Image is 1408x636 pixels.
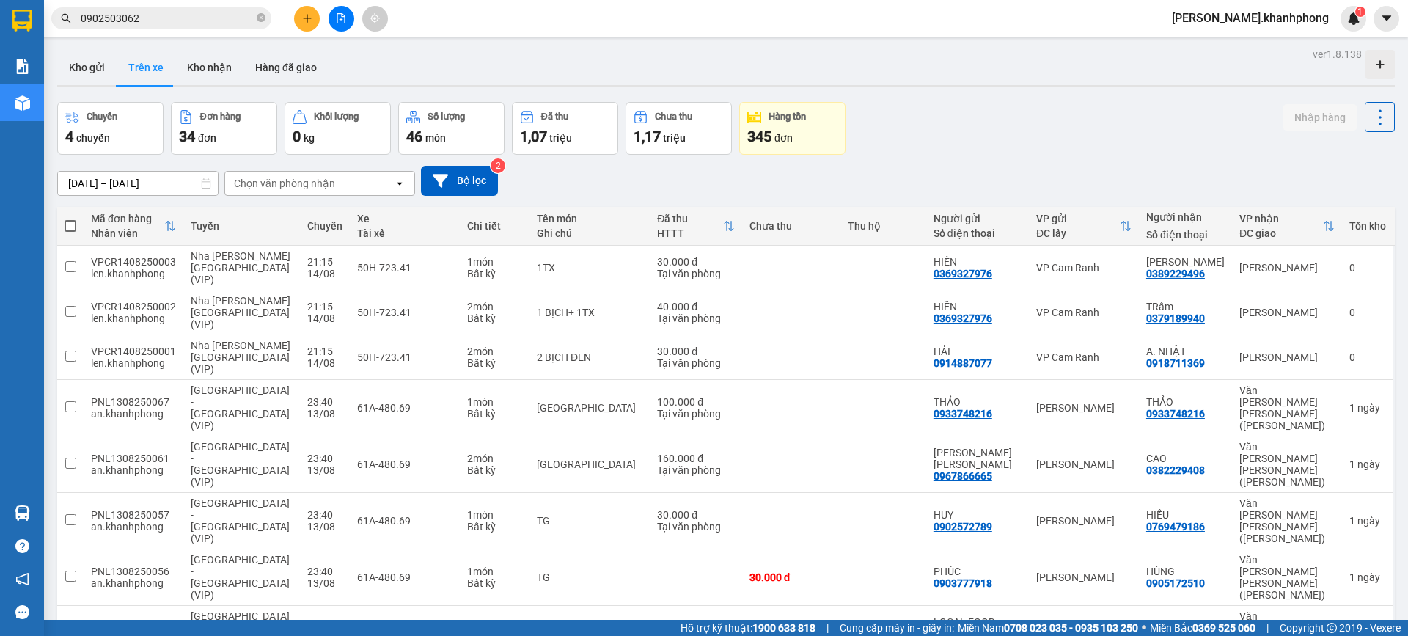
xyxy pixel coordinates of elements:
[357,227,453,239] div: Tài xế
[1357,402,1380,414] span: ngày
[681,620,815,636] span: Hỗ trợ kỹ thuật:
[357,351,453,363] div: 50H-723.41
[1357,571,1380,583] span: ngày
[657,256,735,268] div: 30.000 đ
[91,453,176,464] div: PNL1308250061
[1239,227,1323,239] div: ĐC giao
[179,128,195,145] span: 34
[467,256,522,268] div: 1 món
[934,268,992,279] div: 0369327976
[1146,256,1225,268] div: MINH TÚ
[357,307,453,318] div: 50H-723.41
[91,301,176,312] div: VPCR1408250002
[467,509,522,521] div: 1 món
[1349,571,1386,583] div: 1
[512,102,618,155] button: Đã thu1,07 triệu
[826,620,829,636] span: |
[537,227,642,239] div: Ghi chú
[91,256,176,268] div: VPCR1408250003
[91,213,164,224] div: Mã đơn hàng
[467,346,522,357] div: 2 món
[1349,515,1386,527] div: 1
[91,227,164,239] div: Nhân viên
[357,515,453,527] div: 61A-480.69
[15,572,29,586] span: notification
[1192,622,1255,634] strong: 0369 525 060
[370,13,380,23] span: aim
[934,408,992,420] div: 0933748216
[117,50,175,85] button: Trên xe
[87,112,117,122] div: Chuyến
[191,554,290,601] span: [GEOGRAPHIC_DATA] - [GEOGRAPHIC_DATA] (VIP)
[394,178,406,189] svg: open
[302,13,312,23] span: plus
[1142,625,1146,631] span: ⚪️
[934,577,992,589] div: 0903777918
[1146,577,1205,589] div: 0905172510
[650,207,742,246] th: Toggle SortBy
[1146,521,1205,533] div: 0769479186
[191,497,290,544] span: [GEOGRAPHIC_DATA] - [GEOGRAPHIC_DATA] (VIP)
[61,13,71,23] span: search
[657,213,723,224] div: Đã thu
[234,176,335,191] div: Chọn văn phòng nhận
[934,227,1022,239] div: Số điện thoại
[467,357,522,369] div: Bất kỳ
[1349,351,1386,363] div: 0
[1036,307,1132,318] div: VP Cam Ranh
[1357,458,1380,470] span: ngày
[1349,458,1386,470] div: 1
[57,50,117,85] button: Kho gửi
[1146,464,1205,476] div: 0382229408
[1146,396,1225,408] div: THẢO
[1160,9,1341,27] span: [PERSON_NAME].khanhphong
[657,408,735,420] div: Tại văn phòng
[537,402,642,414] div: TX
[1283,104,1357,131] button: Nhập hàng
[1146,301,1225,312] div: TRâm
[304,132,315,144] span: kg
[91,268,176,279] div: len.khanhphong
[1313,46,1362,62] div: ver 1.8.138
[91,464,176,476] div: an.khanhphong
[657,346,735,357] div: 30.000 đ
[1365,50,1395,79] div: Tạo kho hàng mới
[934,213,1022,224] div: Người gửi
[1036,458,1132,470] div: [PERSON_NAME]
[307,577,342,589] div: 13/08
[1239,213,1323,224] div: VP nhận
[657,453,735,464] div: 160.000 đ
[1146,268,1205,279] div: 0389229496
[467,464,522,476] div: Bất kỳ
[1146,357,1205,369] div: 0918711369
[1029,207,1139,246] th: Toggle SortBy
[1036,571,1132,583] div: [PERSON_NAME]
[1239,262,1335,274] div: [PERSON_NAME]
[1146,408,1205,420] div: 0933748216
[1146,346,1225,357] div: A. NHẬT
[91,357,176,369] div: len.khanhphong
[307,301,342,312] div: 21:15
[307,509,342,521] div: 23:40
[1146,211,1225,223] div: Người nhận
[1380,12,1393,25] span: caret-down
[749,220,833,232] div: Chưa thu
[467,301,522,312] div: 2 món
[934,566,1022,577] div: PHÚC
[191,220,293,232] div: Tuyến
[657,464,735,476] div: Tại văn phòng
[15,505,30,521] img: warehouse-icon
[1357,515,1380,527] span: ngày
[537,213,642,224] div: Tên món
[657,227,723,239] div: HTTT
[934,301,1022,312] div: HIỀN
[541,112,568,122] div: Đã thu
[467,268,522,279] div: Bất kỳ
[285,102,391,155] button: Khối lượng0kg
[663,132,686,144] span: triệu
[307,312,342,324] div: 14/08
[58,172,218,195] input: Select a date range.
[307,408,342,420] div: 13/08
[357,213,453,224] div: Xe
[848,220,919,232] div: Thu hộ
